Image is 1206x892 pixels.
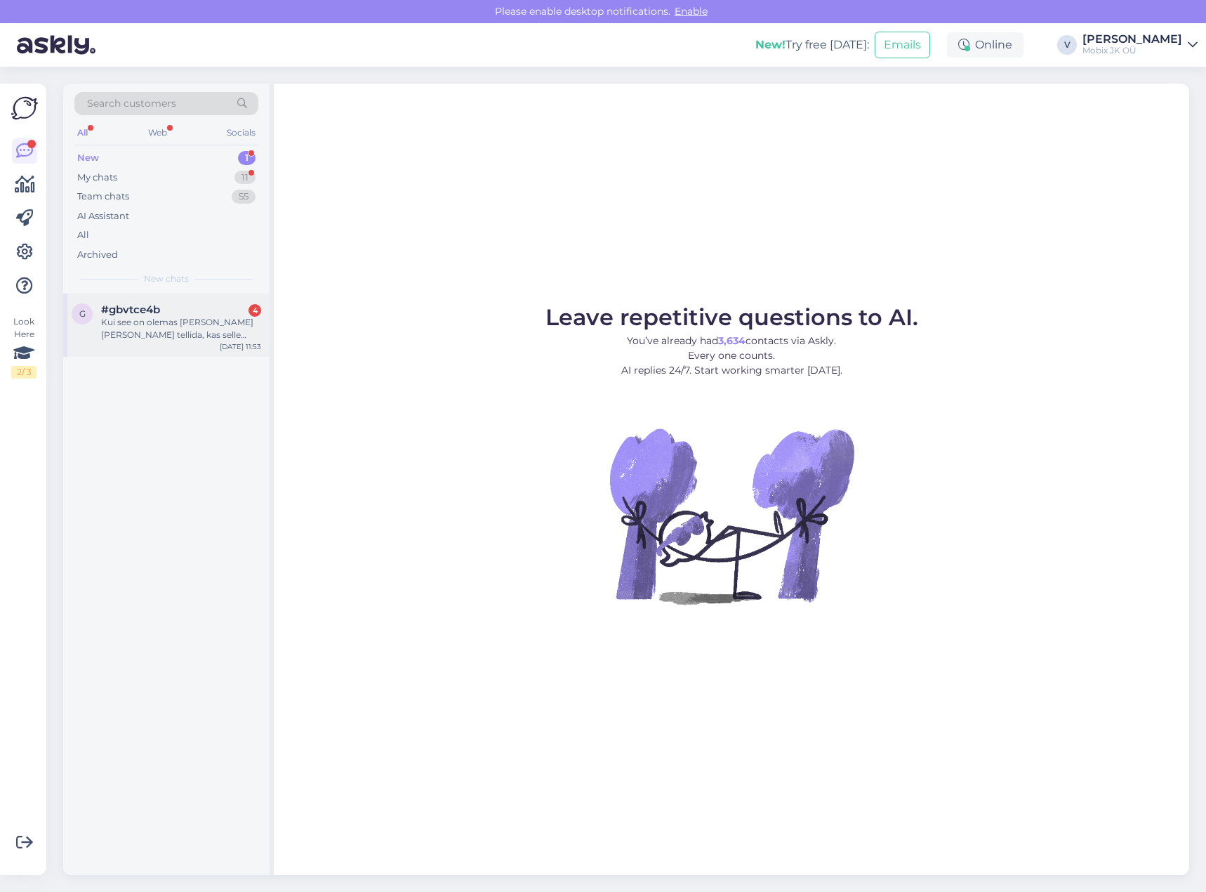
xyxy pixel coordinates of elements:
div: 1 [238,151,256,165]
span: Enable [670,5,712,18]
b: New! [755,38,786,51]
div: 2 / 3 [11,366,37,379]
span: #gbvtce4b [101,303,160,316]
div: V [1057,35,1077,55]
div: All [77,228,89,242]
div: All [74,124,91,142]
div: New [77,151,99,165]
div: Mobix JK OÜ [1082,45,1182,56]
div: Look Here [11,315,37,379]
div: Kui see on olemas [PERSON_NAME] [PERSON_NAME] tellida, kas selle saaks homme [PERSON_NAME] ise jä... [101,316,261,341]
div: Try free [DATE]: [755,37,869,53]
b: 3,634 [718,334,746,347]
div: 11 [234,171,256,185]
p: You’ve already had contacts via Askly. Every one counts. AI replies 24/7. Start working smarter [... [545,334,918,378]
img: No Chat active [605,389,858,642]
div: Online [947,32,1023,58]
div: Web [145,124,170,142]
div: 4 [249,304,261,317]
span: Search customers [87,96,176,111]
div: My chats [77,171,117,185]
span: Leave repetitive questions to AI. [545,303,918,331]
div: Team chats [77,190,129,204]
img: Askly Logo [11,95,38,122]
span: g [79,308,86,319]
div: [PERSON_NAME] [1082,34,1182,45]
div: [DATE] 11:53 [220,341,261,352]
span: New chats [144,273,189,285]
div: 55 [232,190,256,204]
div: Archived [77,248,118,262]
button: Emails [875,32,930,58]
div: AI Assistant [77,209,129,223]
a: [PERSON_NAME]Mobix JK OÜ [1082,34,1198,56]
div: Socials [224,124,258,142]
